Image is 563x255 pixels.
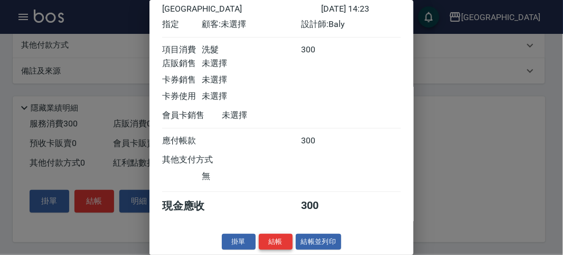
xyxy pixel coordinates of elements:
div: 未選擇 [222,110,321,121]
div: 未選擇 [202,91,301,102]
div: 洗髮 [202,44,301,56]
div: 顧客: 未選擇 [202,19,301,30]
div: 未選擇 [202,58,301,69]
div: 設計師: Baly [302,19,401,30]
div: 300 [302,135,341,147]
div: 會員卡銷售 [162,110,222,121]
div: 指定 [162,19,202,30]
div: 300 [302,199,341,213]
div: 無 [202,171,301,182]
div: 應付帳款 [162,135,202,147]
div: [DATE] 14:23 [321,4,401,14]
button: 結帳並列印 [296,234,342,250]
button: 結帳 [259,234,293,250]
div: 現金應收 [162,199,222,213]
div: [GEOGRAPHIC_DATA] [162,4,321,14]
div: 300 [302,44,341,56]
button: 掛單 [222,234,256,250]
div: 未選擇 [202,75,301,86]
div: 卡券使用 [162,91,202,102]
div: 項目消費 [162,44,202,56]
div: 其他支付方式 [162,154,242,166]
div: 卡券銷售 [162,75,202,86]
div: 店販銷售 [162,58,202,69]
